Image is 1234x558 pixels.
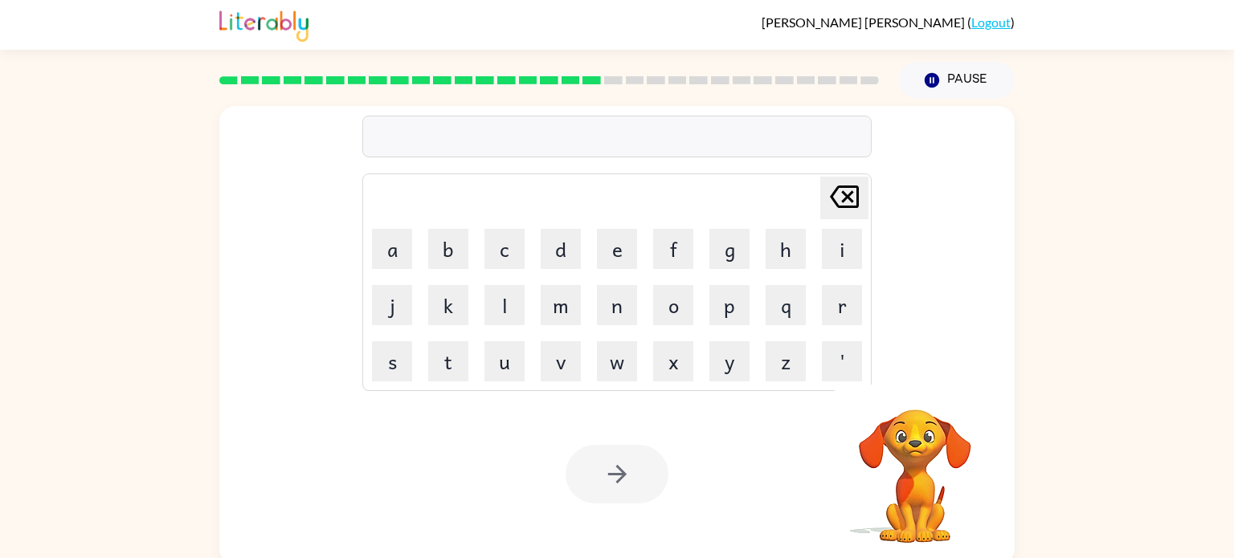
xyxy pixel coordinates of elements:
button: f [653,229,693,269]
button: j [372,285,412,325]
button: q [766,285,806,325]
button: y [709,341,750,381]
button: w [597,341,637,381]
button: n [597,285,637,325]
button: g [709,229,750,269]
button: c [484,229,525,269]
video: Your browser must support playing .mp4 files to use Literably. Please try using another browser. [835,385,995,545]
button: e [597,229,637,269]
button: m [541,285,581,325]
button: p [709,285,750,325]
button: k [428,285,468,325]
button: r [822,285,862,325]
button: u [484,341,525,381]
button: o [653,285,693,325]
button: a [372,229,412,269]
button: v [541,341,581,381]
button: z [766,341,806,381]
button: b [428,229,468,269]
span: [PERSON_NAME] [PERSON_NAME] [762,14,967,30]
button: l [484,285,525,325]
img: Literably [219,6,308,42]
button: Pause [898,62,1015,99]
button: d [541,229,581,269]
button: h [766,229,806,269]
button: ' [822,341,862,381]
a: Logout [971,14,1011,30]
button: i [822,229,862,269]
button: s [372,341,412,381]
button: t [428,341,468,381]
button: x [653,341,693,381]
div: ( ) [762,14,1015,30]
